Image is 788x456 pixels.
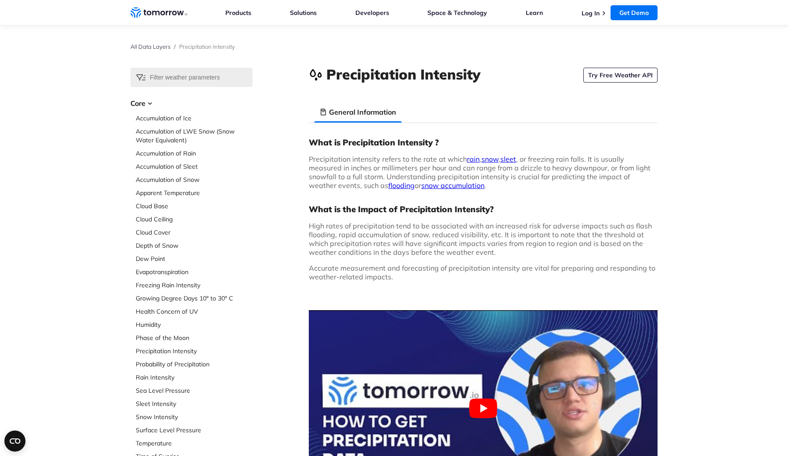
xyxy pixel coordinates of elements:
[467,155,480,163] a: rain
[136,294,253,303] a: Growing Degree Days 10° to 30° C
[136,268,253,276] a: Evapotranspiration
[309,155,651,190] span: Precipitation intensity refers to the rate at which , , , or freezing rain falls. It is usually m...
[421,181,484,190] a: snow accumulation
[136,188,253,197] a: Apparent Temperature
[500,155,516,163] a: sleet
[326,65,481,84] h1: Precipitation Intensity
[130,98,253,109] h3: Core
[481,155,499,163] a: snow
[136,399,253,408] a: Sleet Intensity
[136,281,253,290] a: Freezing Rain Intensity
[388,181,415,190] a: flooding
[136,228,253,237] a: Cloud Cover
[309,221,652,257] span: High rates of precipitation tend to be associated with an increased risk for adverse impacts such...
[290,9,317,17] a: Solutions
[136,254,253,263] a: Dew Point
[174,43,176,50] span: /
[329,107,396,117] h3: General Information
[427,9,487,17] a: Space & Technology
[4,431,25,452] button: Open CMP widget
[136,307,253,316] a: Health Concern of UV
[136,202,253,210] a: Cloud Base
[130,6,188,19] a: Home link
[136,149,253,158] a: Accumulation of Rain
[583,68,658,83] a: Try Free Weather API
[136,320,253,329] a: Humidity
[309,204,658,214] h3: What is the Impact of Precipitation Intensity?
[136,241,253,250] a: Depth of Snow
[179,43,235,50] span: Precipitation Intensity
[136,373,253,382] a: Rain Intensity
[136,127,253,145] a: Accumulation of LWE Snow (Snow Water Equivalent)
[309,264,655,281] span: Accurate measurement and forecasting of precipitation intensity are vital for preparing and respo...
[225,9,251,17] a: Products
[130,68,253,87] input: Filter weather parameters
[136,347,253,355] a: Precipitation Intensity
[136,439,253,448] a: Temperature
[309,137,658,148] h3: What is Precipitation Intensity ?
[136,360,253,369] a: Probability of Precipitation
[611,5,658,20] a: Get Demo
[526,9,543,17] a: Learn
[136,386,253,395] a: Sea Level Pressure
[314,101,401,123] li: General Information
[136,114,253,123] a: Accumulation of Ice
[136,215,253,224] a: Cloud Ceiling
[136,413,253,421] a: Snow Intensity
[136,333,253,342] a: Phase of the Moon
[136,162,253,171] a: Accumulation of Sleet
[136,426,253,434] a: Surface Level Pressure
[130,43,170,50] a: All Data Layers
[355,9,389,17] a: Developers
[582,9,600,17] a: Log In
[136,175,253,184] a: Accumulation of Snow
